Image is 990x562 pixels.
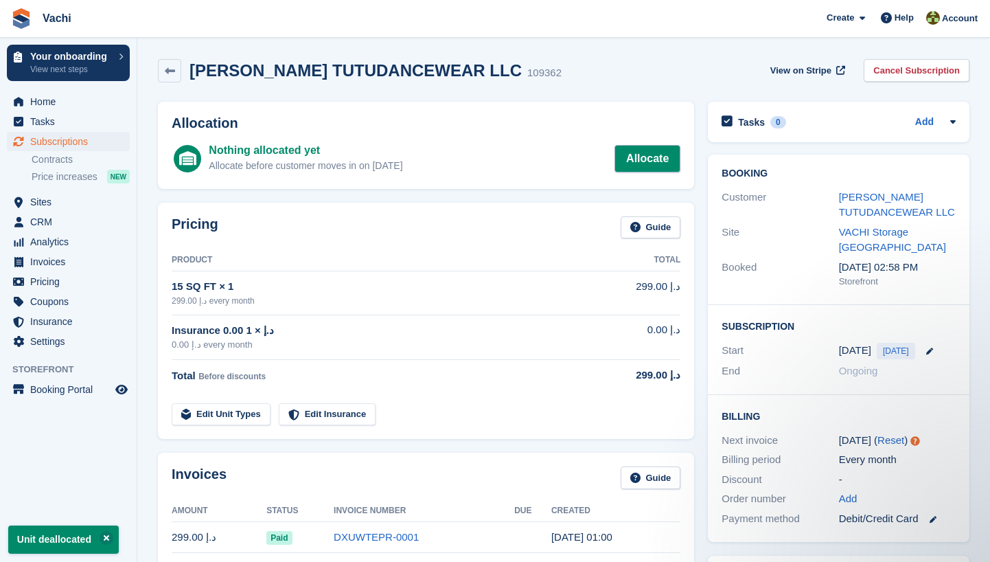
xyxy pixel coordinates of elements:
div: Site [722,225,838,256]
div: NEW [107,170,130,183]
th: Status [266,500,334,522]
span: Pricing [30,272,113,291]
h2: Subscription [722,319,956,333]
time: 2025-09-21 21:00:22 UTC [551,531,612,543]
a: Cancel Subscription [864,59,969,82]
a: [PERSON_NAME] TUTUDANCEWEAR LLC [839,191,955,218]
a: menu [7,232,130,251]
th: Product [172,249,589,271]
a: menu [7,380,130,399]
a: menu [7,252,130,271]
div: Next invoice [722,433,838,449]
span: Booking Portal [30,380,113,399]
div: [DATE] ( ) [839,433,956,449]
div: 0 [770,116,786,128]
a: Edit Insurance [279,403,376,426]
a: Your onboarding View next steps [7,45,130,81]
a: Price increases NEW [32,169,130,184]
a: Guide [621,467,681,489]
div: Tooltip anchor [909,435,921,447]
div: Booked [722,260,838,289]
div: Start [722,343,838,359]
div: End [722,363,838,379]
td: 299.00 د.إ [172,522,266,553]
span: Price increases [32,170,97,183]
span: View on Stripe [770,64,831,78]
a: menu [7,212,130,232]
div: Order number [722,491,838,507]
h2: Billing [722,409,956,423]
h2: Invoices [172,467,227,489]
a: DXUWTEPR-0001 [334,531,419,543]
th: Due [514,500,551,522]
a: menu [7,112,130,131]
span: Storefront [12,363,137,376]
a: VACHI Storage [GEOGRAPHIC_DATA] [839,226,946,254]
span: Account [942,12,978,25]
p: View next steps [30,63,112,76]
div: 299.00 د.إ [589,368,680,383]
div: 0.00 د.إ every month [172,338,589,352]
img: Anete Gre [926,11,940,25]
a: Guide [621,216,681,239]
span: [DATE] [877,343,915,359]
div: Allocate before customer moves in on [DATE] [209,159,402,173]
span: Insurance [30,312,113,331]
div: Payment method [722,511,838,527]
img: stora-icon-8386f47178a22dfd0bd8f6a31ec36ba5ce8667c1dd55bd0f319d3a0aa187defe.svg [11,8,32,29]
th: Created [551,500,680,522]
div: Billing period [722,452,838,468]
a: Add [839,491,857,507]
a: Preview store [113,381,130,398]
span: Help [895,11,914,25]
span: CRM [30,212,113,232]
td: 299.00 د.إ [589,271,680,315]
time: 2025-09-21 21:00:00 UTC [839,343,871,359]
div: Discount [722,472,838,488]
span: Settings [30,332,113,351]
a: menu [7,292,130,311]
div: Insurance 0.00 د.إ × 1 [172,323,589,339]
div: - [839,472,956,488]
span: Total [172,370,196,381]
a: View on Stripe [765,59,848,82]
span: Tasks [30,112,113,131]
a: menu [7,192,130,212]
h2: [PERSON_NAME] TUTUDANCEWEAR LLC [189,61,522,80]
span: Home [30,92,113,111]
span: Ongoing [839,365,878,376]
div: 15 SQ FT × 1 [172,279,589,295]
a: menu [7,312,130,331]
a: menu [7,92,130,111]
div: Debit/Credit Card [839,511,956,527]
a: menu [7,272,130,291]
a: Allocate [614,145,680,172]
a: Vachi [37,7,77,30]
span: Invoices [30,252,113,271]
div: 299.00 د.إ every month [172,295,589,307]
th: Invoice Number [334,500,514,522]
th: Amount [172,500,266,522]
a: menu [7,332,130,351]
a: Reset [877,434,904,446]
a: menu [7,132,130,151]
div: Every month [839,452,956,468]
h2: Booking [722,168,956,179]
h2: Allocation [172,115,680,131]
a: Contracts [32,153,130,166]
div: [DATE] 02:58 PM [839,260,956,276]
span: Coupons [30,292,113,311]
div: Storefront [839,275,956,289]
span: Paid [266,531,292,545]
span: Before discounts [198,372,266,381]
td: 0.00 د.إ [589,315,680,359]
span: Subscriptions [30,132,113,151]
p: Your onboarding [30,52,112,61]
p: Unit deallocated [8,526,119,554]
div: Customer [722,190,838,221]
a: Add [915,115,934,131]
h2: Pricing [172,216,218,239]
span: Sites [30,192,113,212]
th: Total [589,249,680,271]
h2: Tasks [738,116,765,128]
